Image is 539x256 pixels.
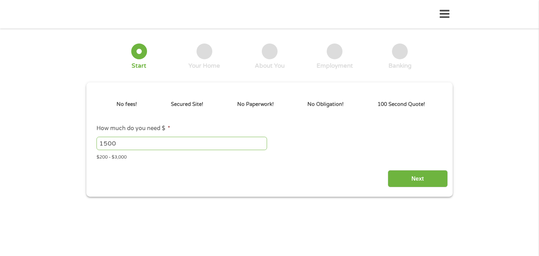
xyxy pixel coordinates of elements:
p: No Paperwork! [237,101,274,108]
p: Secured Site! [171,101,203,108]
div: Banking [388,62,412,70]
label: How much do you need $ [97,125,170,132]
div: $200 - $3,000 [97,151,442,161]
p: No fees! [117,101,137,108]
div: Your Home [188,62,220,70]
input: Next [388,170,448,187]
p: No Obligation! [307,101,344,108]
div: Employment [317,62,353,70]
div: About You [255,62,285,70]
div: Start [132,62,146,70]
p: 100 Second Quote! [378,101,425,108]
